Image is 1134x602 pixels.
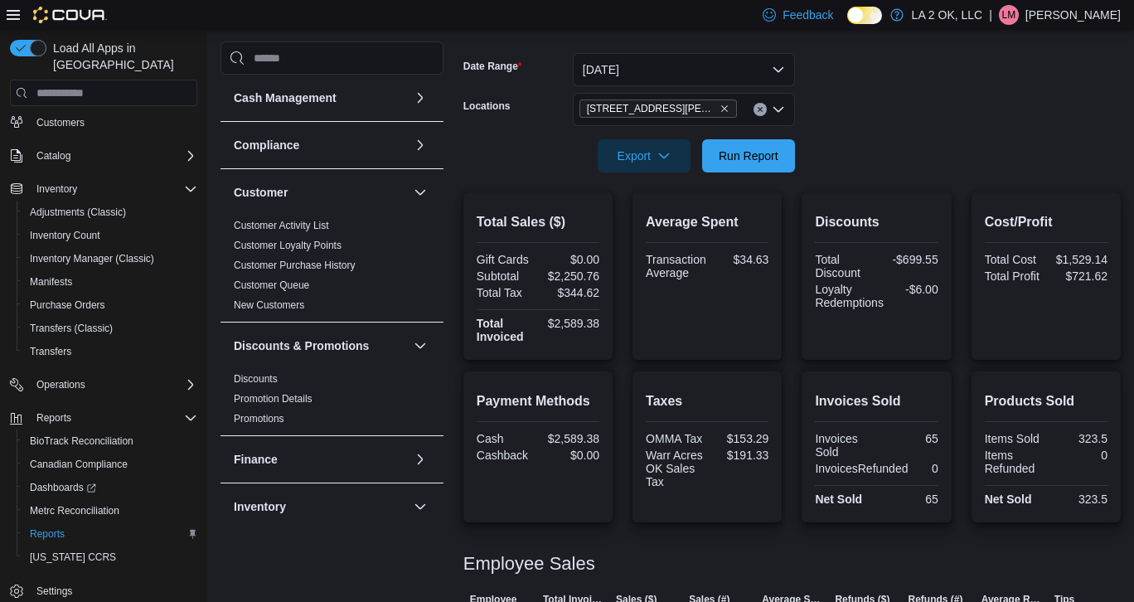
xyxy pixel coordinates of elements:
[477,432,535,445] div: Cash
[17,270,204,294] button: Manifests
[410,135,430,155] button: Compliance
[815,283,884,309] div: Loyalty Redemptions
[234,373,278,385] a: Discounts
[234,239,342,252] span: Customer Loyalty Points
[880,493,938,506] div: 65
[890,283,938,296] div: -$6.00
[410,497,430,517] button: Inventory
[410,182,430,202] button: Customer
[30,206,126,219] span: Adjustments (Classic)
[23,547,123,567] a: [US_STATE] CCRS
[912,5,983,25] p: LA 2 OK, LLC
[3,144,204,167] button: Catalog
[815,253,873,279] div: Total Discount
[234,372,278,386] span: Discounts
[23,431,197,451] span: BioTrack Reconciliation
[3,406,204,430] button: Reports
[23,272,197,292] span: Manifests
[30,551,116,564] span: [US_STATE] CCRS
[234,299,304,311] a: New Customers
[573,53,795,86] button: [DATE]
[646,253,706,279] div: Transaction Average
[541,253,599,266] div: $0.00
[36,182,77,196] span: Inventory
[587,100,716,117] span: [STREET_ADDRESS][PERSON_NAME]
[847,24,848,25] span: Dark Mode
[985,449,1043,475] div: Items Refunded
[3,177,204,201] button: Inventory
[30,275,72,289] span: Manifests
[710,449,768,462] div: $191.33
[880,253,938,266] div: -$699.55
[720,104,729,114] button: Remove 3701 N. MacArthur Blvd from selection in this group
[30,252,154,265] span: Inventory Manager (Classic)
[17,476,204,499] a: Dashboards
[477,212,599,232] h2: Total Sales ($)
[999,5,1019,25] div: Luis Machado
[30,435,133,448] span: BioTrack Reconciliation
[23,501,197,521] span: Metrc Reconciliation
[1049,493,1107,506] div: 323.5
[17,340,204,363] button: Transfers
[23,478,103,498] a: Dashboards
[477,253,535,266] div: Gift Cards
[17,430,204,453] button: BioTrack Reconciliation
[541,432,599,445] div: $2,589.38
[234,498,407,515] button: Inventory
[463,100,511,113] label: Locations
[477,269,535,283] div: Subtotal
[713,253,769,266] div: $34.63
[23,342,78,362] a: Transfers
[17,317,204,340] button: Transfers (Classic)
[234,392,313,405] span: Promotion Details
[23,295,112,315] a: Purchase Orders
[23,226,197,245] span: Inventory Count
[719,148,778,164] span: Run Report
[30,375,197,395] span: Operations
[36,378,85,391] span: Operations
[30,146,77,166] button: Catalog
[477,449,535,462] div: Cashback
[30,345,71,358] span: Transfers
[36,116,85,129] span: Customers
[914,462,938,475] div: 0
[410,336,430,356] button: Discounts & Promotions
[30,299,105,312] span: Purchase Orders
[234,498,286,515] h3: Inventory
[234,412,284,425] span: Promotions
[23,547,197,567] span: Washington CCRS
[234,184,407,201] button: Customer
[234,279,309,291] a: Customer Queue
[17,224,204,247] button: Inventory Count
[234,220,329,231] a: Customer Activity List
[23,501,126,521] a: Metrc Reconciliation
[646,391,768,411] h2: Taxes
[234,219,329,232] span: Customer Activity List
[234,451,407,468] button: Finance
[30,580,197,601] span: Settings
[46,40,197,73] span: Load All Apps in [GEOGRAPHIC_DATA]
[1049,253,1107,266] div: $1,529.14
[36,149,70,163] span: Catalog
[23,318,197,338] span: Transfers (Classic)
[36,585,72,598] span: Settings
[985,391,1107,411] h2: Products Sold
[1025,5,1121,25] p: [PERSON_NAME]
[702,139,795,172] button: Run Report
[477,317,524,343] strong: Total Invoiced
[234,259,356,272] span: Customer Purchase History
[772,103,785,116] button: Open list of options
[234,279,309,292] span: Customer Queue
[30,408,78,428] button: Reports
[23,524,71,544] a: Reports
[1049,432,1107,445] div: 323.5
[234,337,407,354] button: Discounts & Promotions
[410,88,430,108] button: Cash Management
[234,137,407,153] button: Compliance
[410,449,430,469] button: Finance
[23,295,197,315] span: Purchase Orders
[23,226,107,245] a: Inventory Count
[30,504,119,517] span: Metrc Reconciliation
[477,391,599,411] h2: Payment Methods
[17,201,204,224] button: Adjustments (Classic)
